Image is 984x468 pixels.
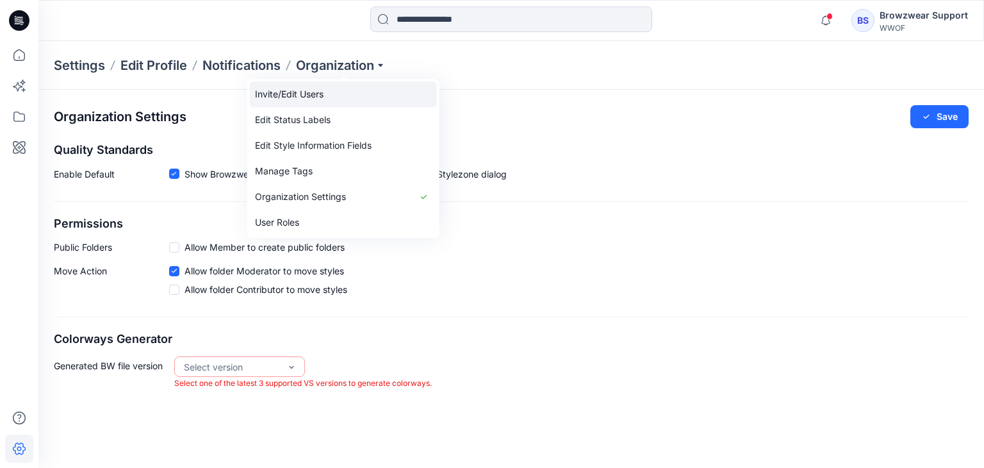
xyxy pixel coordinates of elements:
p: Move Action [54,264,169,301]
p: Settings [54,56,105,74]
button: Save [910,105,969,128]
h2: Organization Settings [54,110,186,124]
a: Edit Style Information Fields [250,133,437,158]
p: Enable Default [54,167,169,186]
span: Allow folder Contributor to move styles [184,283,347,296]
a: Manage Tags [250,158,437,184]
p: Generated BW file version [54,356,169,390]
span: Allow Member to create public folders [184,240,345,254]
a: Organization Settings [250,184,437,210]
div: Browzwear Support [880,8,968,23]
a: Edit Profile [120,56,187,74]
p: Select one of the latest 3 supported VS versions to generate colorways. [174,377,432,390]
a: Invite/Edit Users [250,81,437,107]
a: User Roles [250,210,437,235]
span: Show Browzwear’s default quality standards in the Share to Stylezone dialog [184,167,507,181]
div: WWOF [880,23,968,33]
p: Public Folders [54,240,169,254]
h2: Permissions [54,217,969,231]
span: Allow folder Moderator to move styles [184,264,344,278]
h2: Colorways Generator [54,333,969,346]
a: Edit Status Labels [250,107,437,133]
h2: Quality Standards [54,144,969,157]
a: Notifications [202,56,281,74]
div: BS [851,9,874,32]
div: Select version [184,360,280,374]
